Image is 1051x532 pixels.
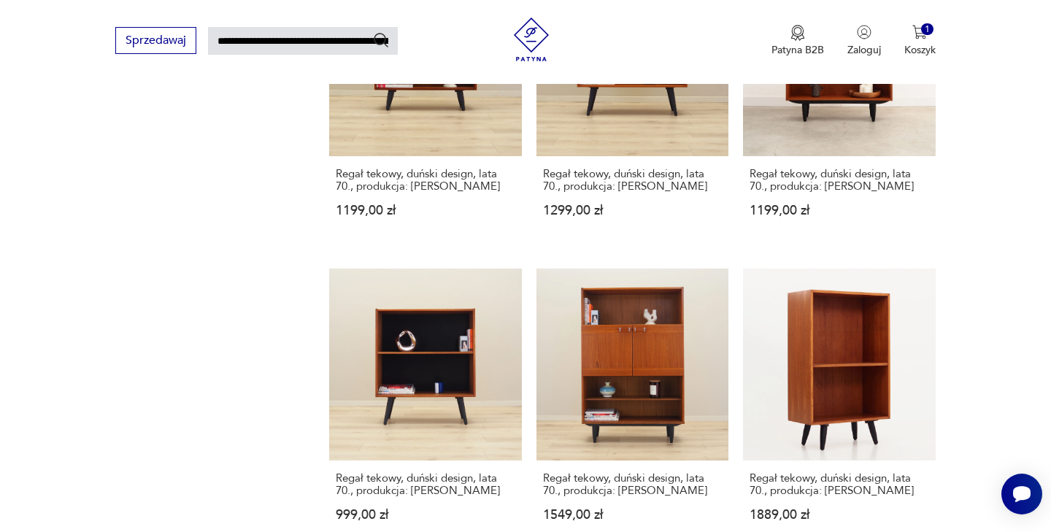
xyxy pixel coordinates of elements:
[115,27,196,54] button: Sprzedawaj
[921,23,933,36] div: 1
[372,31,390,49] button: Szukaj
[509,18,553,61] img: Patyna - sklep z meblami i dekoracjami vintage
[336,204,515,217] p: 1199,00 zł
[750,168,928,193] h3: Regał tekowy, duński design, lata 70., produkcja: [PERSON_NAME]
[750,204,928,217] p: 1199,00 zł
[790,25,805,41] img: Ikona medalu
[904,25,936,57] button: 1Koszyk
[750,509,928,521] p: 1889,00 zł
[336,509,515,521] p: 999,00 zł
[115,36,196,47] a: Sprzedawaj
[1001,474,1042,514] iframe: Smartsupp widget button
[847,43,881,57] p: Zaloguj
[771,25,824,57] button: Patyna B2B
[336,168,515,193] h3: Regał tekowy, duński design, lata 70., produkcja: [PERSON_NAME]
[750,472,928,497] h3: Regał tekowy, duński design, lata 70., produkcja: [PERSON_NAME]
[912,25,927,39] img: Ikona koszyka
[771,25,824,57] a: Ikona medaluPatyna B2B
[904,43,936,57] p: Koszyk
[543,168,722,193] h3: Regał tekowy, duński design, lata 70., produkcja: [PERSON_NAME]
[857,25,871,39] img: Ikonka użytkownika
[847,25,881,57] button: Zaloguj
[543,472,722,497] h3: Regał tekowy, duński design, lata 70., produkcja: [PERSON_NAME]
[336,472,515,497] h3: Regał tekowy, duński design, lata 70., produkcja: [PERSON_NAME]
[543,509,722,521] p: 1549,00 zł
[771,43,824,57] p: Patyna B2B
[543,204,722,217] p: 1299,00 zł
